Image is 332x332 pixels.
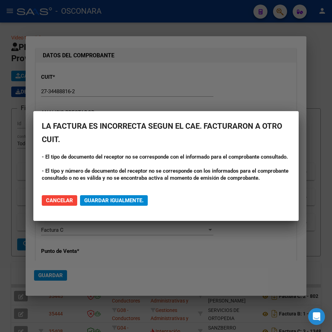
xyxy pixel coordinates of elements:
[80,195,148,206] button: Guardar igualmente.
[84,197,144,204] span: Guardar igualmente.
[42,154,288,160] strong: - El tipo de documento del receptor no se corresponde con el informado para el comprobante consul...
[42,168,288,181] strong: - El tipo y número de documento del receptor no se corresponde con los informados para el comprob...
[42,195,77,206] button: Cancelar
[308,308,325,325] div: Open Intercom Messenger
[42,120,291,146] h2: LA FACTURA ES INCORRECTA SEGUN EL CAE. FACTURARON A OTRO CUIT.
[46,197,73,204] span: Cancelar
